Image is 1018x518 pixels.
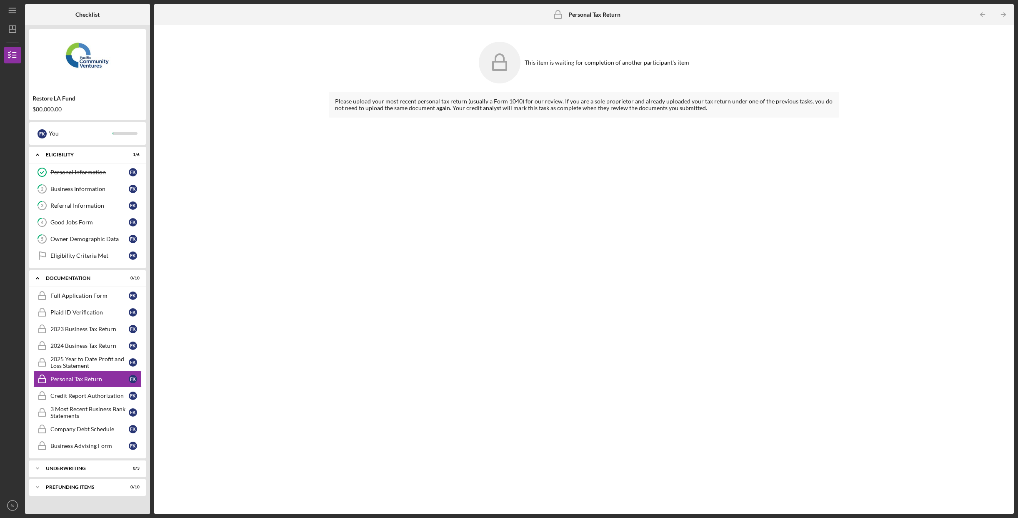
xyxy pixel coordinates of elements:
a: Personal InformationfK [33,164,142,181]
div: f K [129,308,137,317]
div: Restore LA Fund [33,95,143,102]
div: 0 / 3 [125,466,140,471]
div: You [49,126,113,141]
div: f K [129,292,137,300]
div: f K [129,358,137,367]
tspan: 4 [41,220,44,225]
a: 2023 Business Tax ReturnfK [33,321,142,337]
tspan: 3 [41,203,43,209]
div: Company Debt Schedule [50,426,129,433]
div: f K [129,342,137,350]
div: f K [129,392,137,400]
a: Full Application FormfK [33,287,142,304]
a: Company Debt SchedulefK [33,421,142,438]
button: fK [4,497,21,514]
div: f K [129,218,137,226]
a: 5Owner Demographic DatafK [33,231,142,247]
div: 2025 Year to Date Profit and Loss Statement [50,356,129,369]
div: 0 / 10 [125,276,140,281]
b: Personal Tax Return [568,11,620,18]
div: 2023 Business Tax Return [50,326,129,332]
img: Product logo [29,33,146,83]
div: This item is waiting for completion of another participant's item [525,59,689,66]
div: Business Information [50,186,129,192]
div: Underwriting [46,466,119,471]
div: Please upload your most recent personal tax return (usually a Form 1040) for our review. If you a... [335,98,833,111]
div: f K [129,168,137,176]
div: f K [38,129,47,138]
div: Personal Information [50,169,129,176]
tspan: 2 [41,186,43,192]
a: 2025 Year to Date Profit and Loss StatementfK [33,354,142,371]
div: 2024 Business Tax Return [50,342,129,349]
b: Checklist [75,11,100,18]
a: Personal Tax ReturnfK [33,371,142,387]
a: Eligibility Criteria MetfK [33,247,142,264]
div: f K [129,201,137,210]
div: f K [129,375,137,383]
a: 2Business InformationfK [33,181,142,197]
a: Credit Report AuthorizationfK [33,387,142,404]
div: Documentation [46,276,119,281]
div: Prefunding Items [46,485,119,490]
div: $80,000.00 [33,106,143,113]
tspan: 5 [41,236,43,242]
a: 2024 Business Tax ReturnfK [33,337,142,354]
a: Plaid ID VerificationfK [33,304,142,321]
div: f K [129,442,137,450]
div: f K [129,235,137,243]
a: 4Good Jobs FormfK [33,214,142,231]
a: 3 Most Recent Business Bank StatementsfK [33,404,142,421]
div: 1 / 6 [125,152,140,157]
div: f K [129,408,137,417]
a: Business Advising FormfK [33,438,142,454]
div: f K [129,425,137,433]
div: 0 / 10 [125,485,140,490]
div: f K [129,185,137,193]
text: fK [10,503,15,508]
div: Credit Report Authorization [50,392,129,399]
div: Referral Information [50,202,129,209]
div: Eligibility [46,152,119,157]
div: Business Advising Form [50,443,129,449]
div: f K [129,325,137,333]
div: 3 Most Recent Business Bank Statements [50,406,129,419]
div: Eligibility Criteria Met [50,252,129,259]
div: Plaid ID Verification [50,309,129,316]
a: 3Referral InformationfK [33,197,142,214]
div: Full Application Form [50,292,129,299]
div: Owner Demographic Data [50,236,129,242]
div: Personal Tax Return [50,376,129,382]
div: f K [129,251,137,260]
div: Good Jobs Form [50,219,129,226]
